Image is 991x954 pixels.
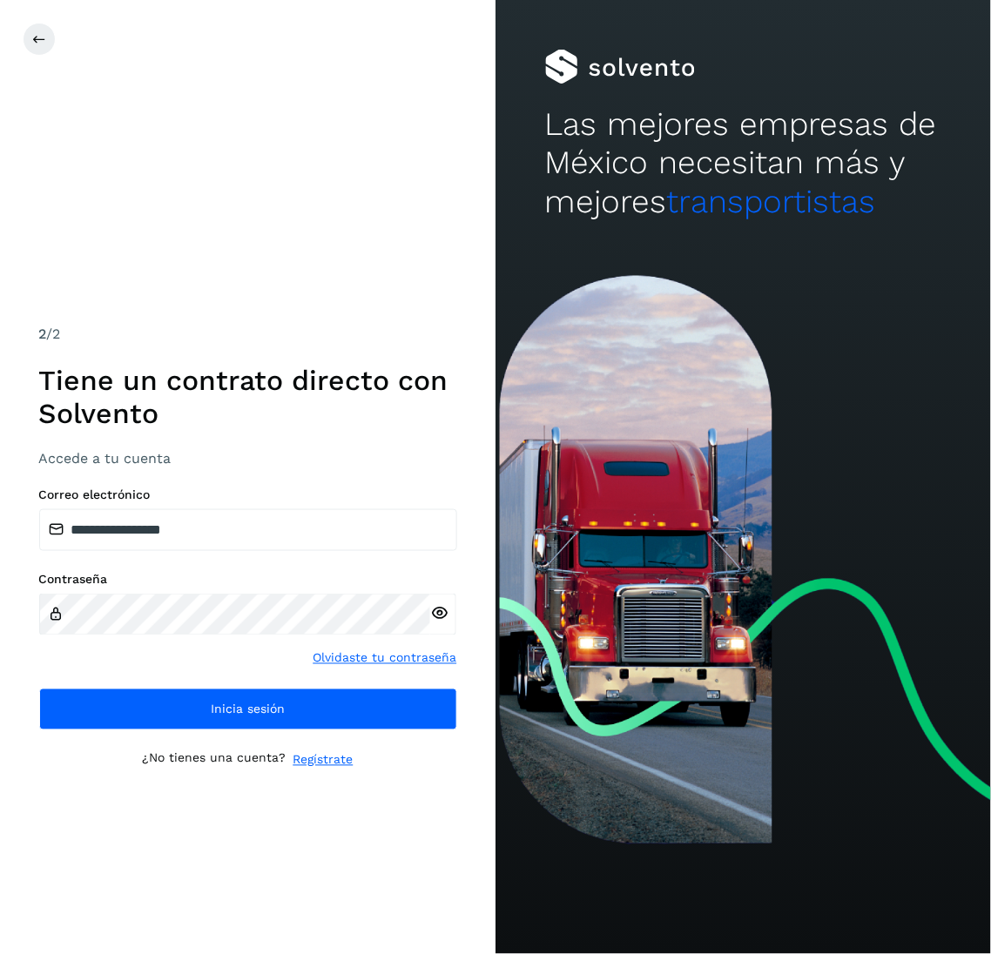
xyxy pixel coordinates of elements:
button: Inicia sesión [39,689,457,730]
label: Contraseña [39,572,457,587]
span: Inicia sesión [211,703,285,715]
a: Regístrate [293,751,354,769]
span: transportistas [667,183,876,220]
p: ¿No tienes una cuenta? [143,751,287,769]
h3: Accede a tu cuenta [39,450,457,467]
label: Correo electrónico [39,487,457,502]
h1: Tiene un contrato directo con Solvento [39,364,457,431]
span: 2 [39,326,47,342]
h2: Las mejores empresas de México necesitan más y mejores [545,105,941,221]
div: /2 [39,324,457,345]
a: Olvidaste tu contraseña [313,649,457,668]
